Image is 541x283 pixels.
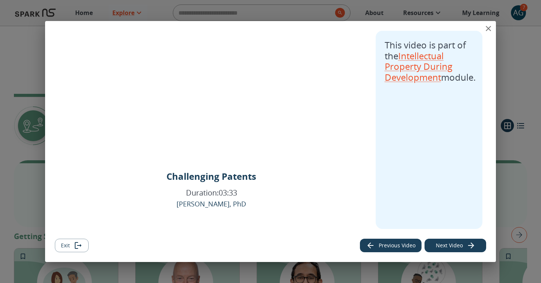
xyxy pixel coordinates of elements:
p: Challenging Patents [166,170,256,183]
p: [PERSON_NAME], PhD [177,199,246,209]
p: Duration: 03:33 [186,188,237,198]
button: Exit [55,239,89,253]
a: Intellectual Property During Development [385,50,452,84]
button: Next video [425,239,486,253]
button: close [481,21,496,36]
button: Previous video [360,239,422,253]
p: This video is part of the module. [385,40,474,83]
